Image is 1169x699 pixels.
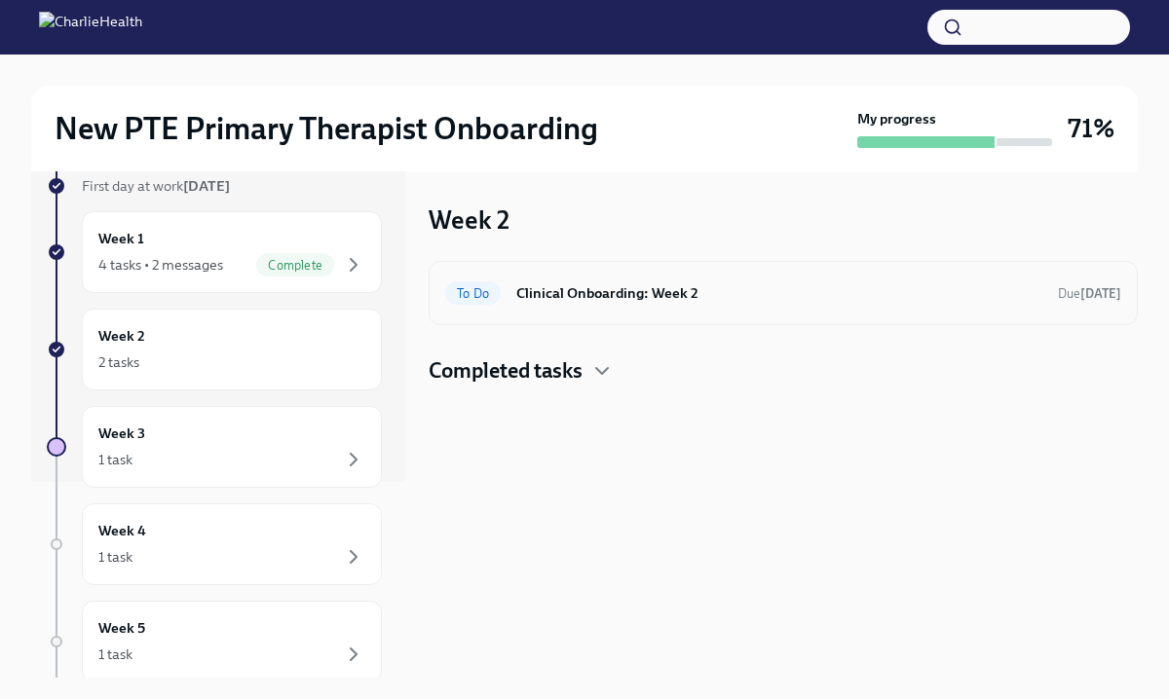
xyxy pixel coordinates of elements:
[98,520,146,541] h6: Week 4
[98,325,145,347] h6: Week 2
[429,356,1138,386] div: Completed tasks
[98,547,132,567] div: 1 task
[47,406,382,488] a: Week 31 task
[183,177,230,195] strong: [DATE]
[47,601,382,682] a: Week 51 task
[445,277,1121,309] a: To DoClinical Onboarding: Week 2Due[DATE]
[98,423,145,444] h6: Week 3
[98,617,145,639] h6: Week 5
[98,450,132,469] div: 1 task
[516,282,1042,304] h6: Clinical Onboarding: Week 2
[98,228,144,249] h6: Week 1
[1068,111,1114,146] h3: 71%
[1058,286,1121,301] span: Due
[98,644,132,664] div: 1 task
[47,211,382,293] a: Week 14 tasks • 2 messagesComplete
[55,109,598,148] h2: New PTE Primary Therapist Onboarding
[1080,286,1121,301] strong: [DATE]
[429,202,509,238] h3: Week 2
[445,286,501,301] span: To Do
[256,258,334,273] span: Complete
[857,109,936,129] strong: My progress
[1058,284,1121,303] span: August 30th, 2025 07:00
[429,356,583,386] h4: Completed tasks
[39,12,142,43] img: CharlieHealth
[47,176,382,196] a: First day at work[DATE]
[98,255,223,275] div: 4 tasks • 2 messages
[47,503,382,585] a: Week 41 task
[82,177,230,195] span: First day at work
[47,309,382,390] a: Week 22 tasks
[98,352,139,372] div: 2 tasks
